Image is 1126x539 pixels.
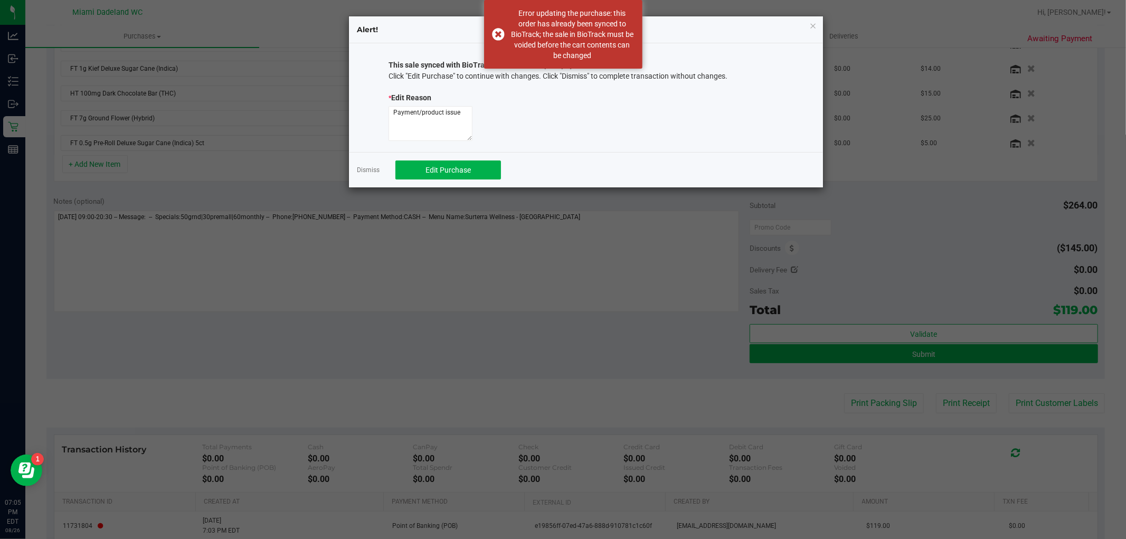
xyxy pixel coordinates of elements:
[425,166,471,174] span: Edit Purchase
[357,24,815,35] div: Alert!
[389,92,431,103] label: Edit Reason
[389,71,727,82] div: Click "Edit Purchase" to continue with changes. Click "Dismiss" to complete transaction without c...
[357,166,380,175] a: Dismiss
[389,61,593,69] strong: This sale synced with BioTrack after the attempted payment.
[11,455,42,486] iframe: Resource center
[31,453,44,466] iframe: Resource center unread badge
[809,19,817,32] span: Dismiss
[510,8,635,61] div: Error updating the purchase: this order has already been synced to BioTrack; the sale in BioTrack...
[395,160,501,179] button: Edit Purchase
